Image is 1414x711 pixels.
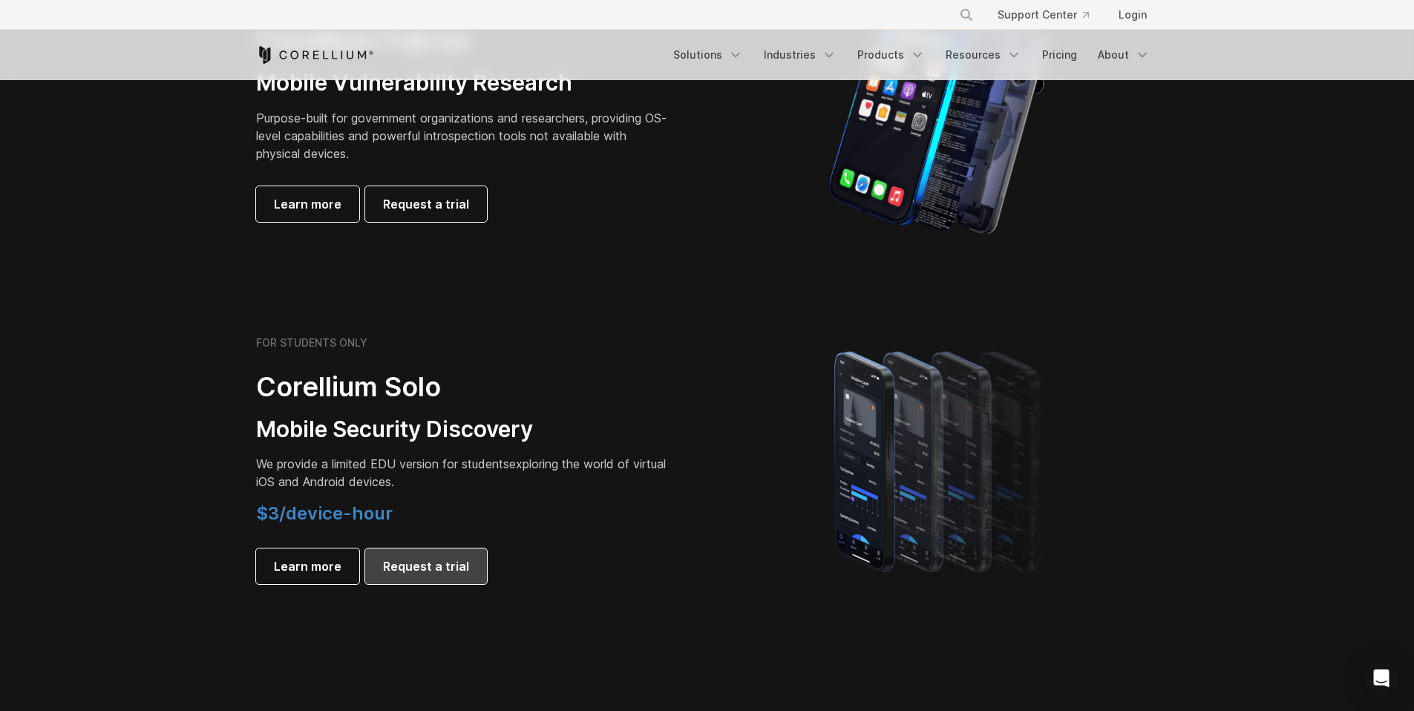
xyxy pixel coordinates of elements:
[1107,1,1159,28] a: Login
[848,42,934,68] a: Products
[664,42,752,68] a: Solutions
[1033,42,1086,68] a: Pricing
[256,69,672,97] h3: Mobile Vulnerability Research
[256,336,367,350] h6: FOR STUDENTS ONLY
[1089,42,1159,68] a: About
[383,557,469,575] span: Request a trial
[664,42,1159,68] div: Navigation Menu
[256,186,359,222] a: Learn more
[383,195,469,213] span: Request a trial
[274,557,341,575] span: Learn more
[941,1,1159,28] div: Navigation Menu
[755,42,845,68] a: Industries
[256,502,393,524] span: $3/device-hour
[274,195,341,213] span: Learn more
[256,455,672,491] p: exploring the world of virtual iOS and Android devices.
[986,1,1101,28] a: Support Center
[256,416,672,444] h3: Mobile Security Discovery
[953,1,980,28] button: Search
[1364,661,1399,696] div: Open Intercom Messenger
[256,46,374,64] a: Corellium Home
[805,330,1076,590] img: A lineup of four iPhone models becoming more gradient and blurred
[256,109,672,163] p: Purpose-built for government organizations and researchers, providing OS-level capabilities and p...
[256,548,359,584] a: Learn more
[256,456,509,471] span: We provide a limited EDU version for students
[365,186,487,222] a: Request a trial
[365,548,487,584] a: Request a trial
[256,370,672,404] h2: Corellium Solo
[937,42,1030,68] a: Resources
